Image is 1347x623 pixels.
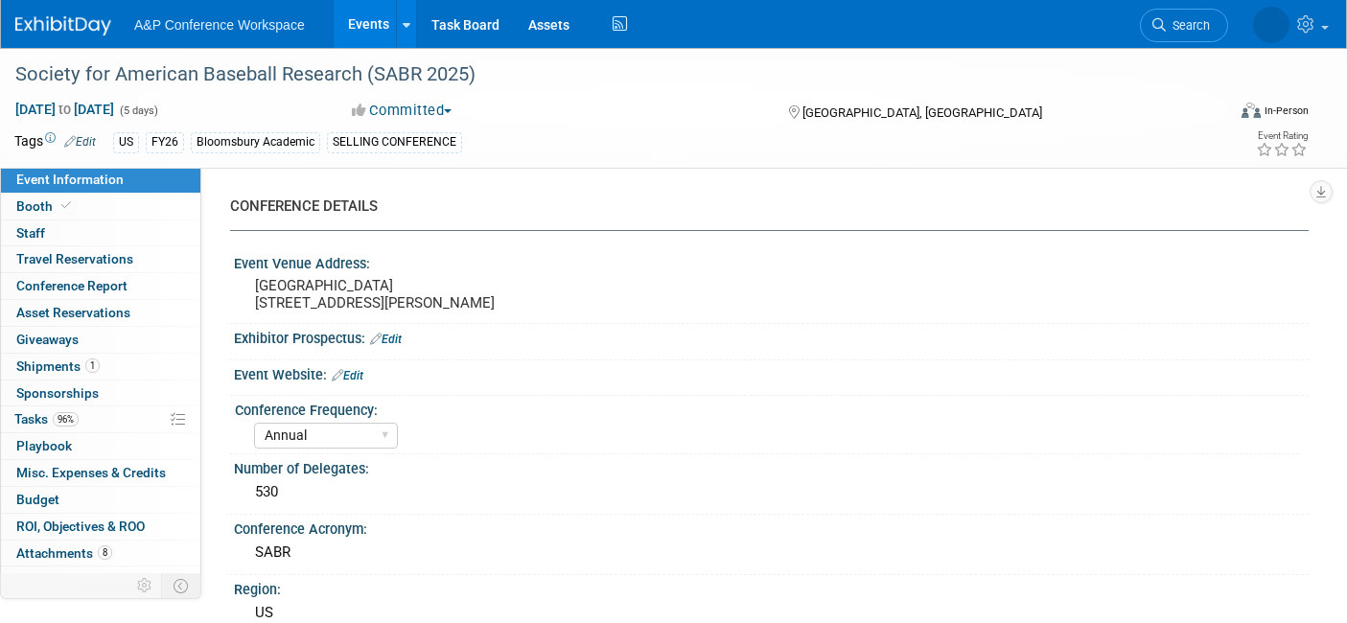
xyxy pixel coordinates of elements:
a: Giveaways [1,327,200,353]
div: Event Rating [1256,131,1308,141]
div: Society for American Baseball Research (SABR 2025) [9,58,1198,92]
span: (5 days) [118,104,158,117]
a: Tasks96% [1,406,200,432]
span: Giveaways [16,332,79,347]
div: Conference Frequency: [235,396,1300,420]
div: CONFERENCE DETAILS [230,196,1294,217]
a: Sponsorships [1,381,200,406]
span: A&P Conference Workspace [134,17,305,33]
span: Search [1166,18,1210,33]
span: Booth [16,198,75,214]
i: Booth reservation complete [61,200,71,211]
a: Misc. Expenses & Credits [1,460,200,486]
button: Committed [345,101,459,121]
span: Asset Reservations [16,305,130,320]
div: In-Person [1264,104,1309,118]
div: Bloomsbury Academic [191,132,320,152]
span: Sponsorships [16,385,99,401]
div: SABR [248,538,1294,567]
a: Event Information [1,167,200,193]
a: Booth [1,194,200,219]
td: Personalize Event Tab Strip [128,573,162,598]
a: Budget [1,487,200,513]
div: US [113,132,139,152]
span: Tasks [14,411,79,427]
a: Shipments1 [1,354,200,380]
div: 530 [248,477,1294,507]
span: to [56,102,74,117]
div: Event Website: [234,360,1309,385]
a: Conference Report [1,273,200,299]
span: ROI, Objectives & ROO [16,519,145,534]
span: [GEOGRAPHIC_DATA], [GEOGRAPHIC_DATA] [802,105,1042,120]
span: Playbook [16,438,72,453]
div: Region: [234,575,1309,599]
span: 96% [53,412,79,427]
div: Event Format [1117,100,1309,128]
pre: [GEOGRAPHIC_DATA] [STREET_ADDRESS][PERSON_NAME] [255,277,661,311]
span: Travel Reservations [16,251,133,266]
img: Anne Weston [1253,7,1289,43]
a: more [1,566,200,592]
a: Playbook [1,433,200,459]
a: Asset Reservations [1,300,200,326]
span: Event Information [16,172,124,187]
div: FY26 [146,132,184,152]
span: [DATE] [DATE] [14,101,115,118]
div: Conference Acronym: [234,515,1309,539]
div: Number of Delegates: [234,454,1309,478]
span: 1 [85,358,100,373]
span: more [12,571,43,587]
span: Staff [16,225,45,241]
span: 8 [98,545,112,560]
a: Edit [64,135,96,149]
a: Attachments8 [1,541,200,566]
a: Search [1140,9,1228,42]
span: Misc. Expenses & Credits [16,465,166,480]
a: Staff [1,220,200,246]
td: Tags [14,131,96,153]
a: ROI, Objectives & ROO [1,514,200,540]
span: Attachments [16,545,112,561]
div: Exhibitor Prospectus: [234,324,1309,349]
a: Edit [370,333,402,346]
span: Budget [16,492,59,507]
div: Event Venue Address: [234,249,1309,273]
img: ExhibitDay [15,16,111,35]
span: Shipments [16,358,100,374]
a: Edit [332,369,363,382]
div: SELLING CONFERENCE [327,132,462,152]
img: Format-Inperson.png [1242,103,1261,118]
td: Toggle Event Tabs [162,573,201,598]
span: Conference Report [16,278,128,293]
a: Travel Reservations [1,246,200,272]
